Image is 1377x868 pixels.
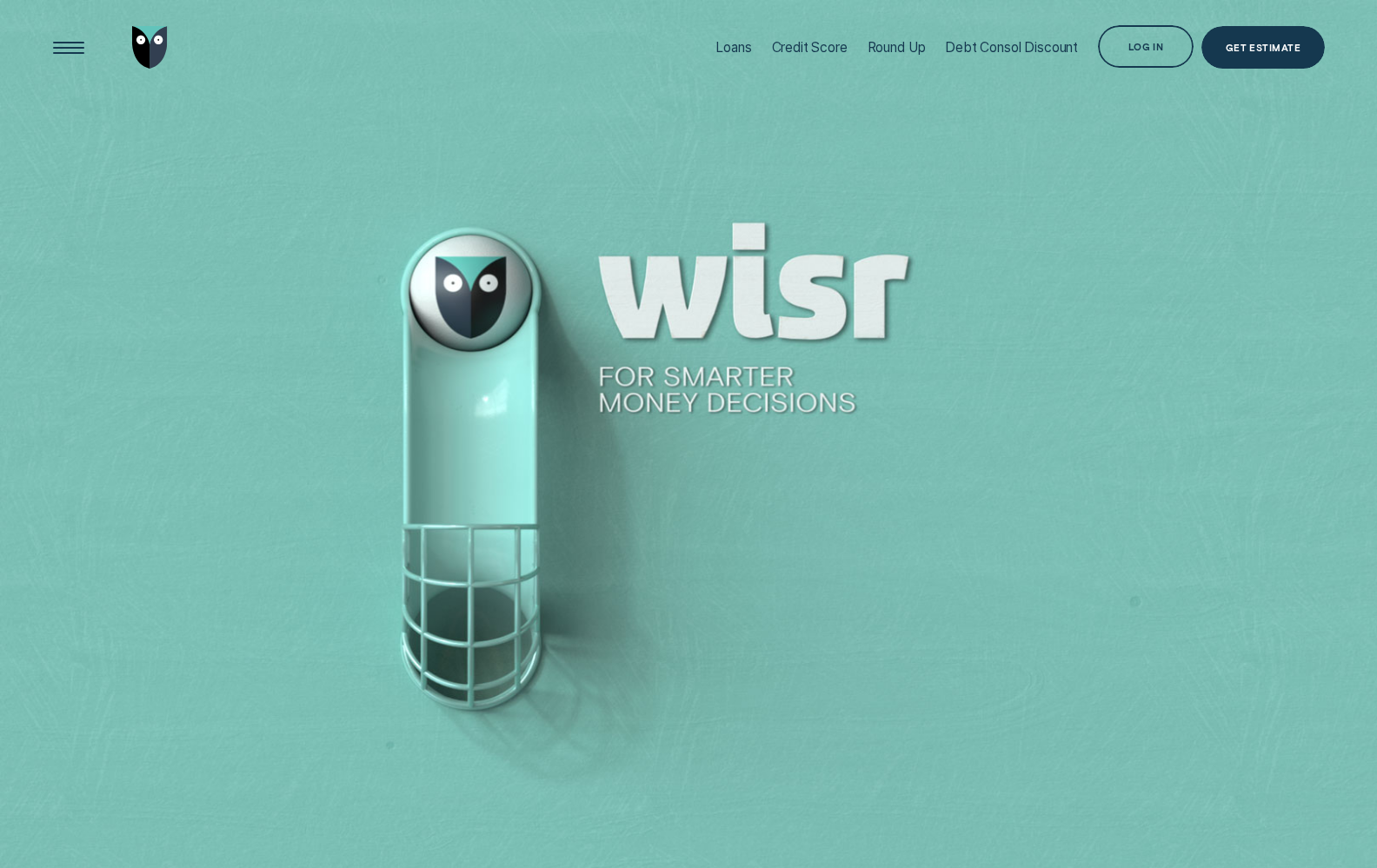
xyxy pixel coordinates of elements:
[772,39,848,56] div: Credit Score
[47,26,90,70] button: Open Menu
[1201,26,1324,70] a: Get Estimate
[945,39,1078,56] div: Debt Consol Discount
[868,39,926,56] div: Round Up
[132,26,168,70] img: Wisr
[1098,25,1194,69] button: Log in
[715,39,751,56] div: Loans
